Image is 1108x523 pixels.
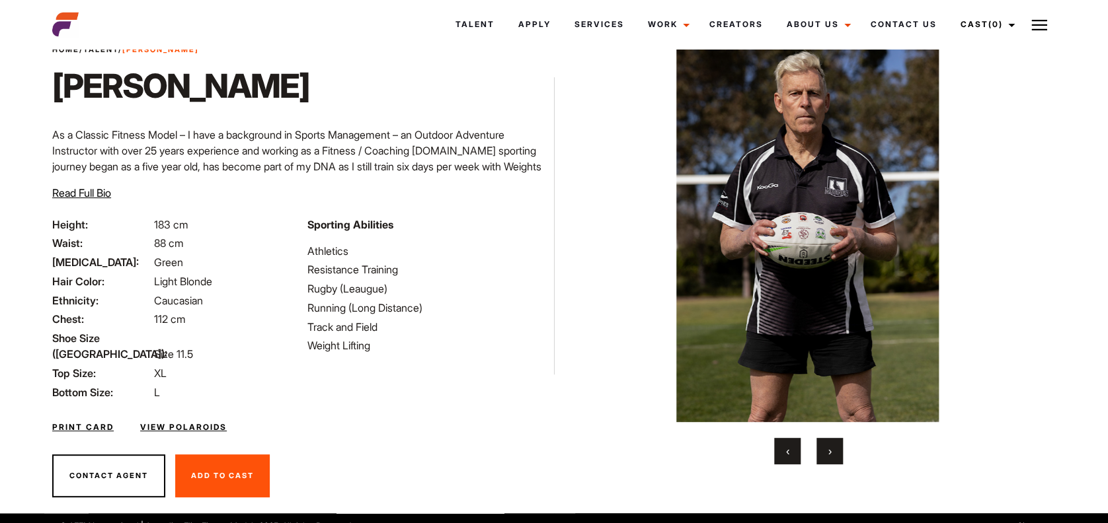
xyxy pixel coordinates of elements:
span: XL [154,366,167,380]
span: Ethnicity: [52,293,151,308]
img: Burger icon [1031,17,1047,33]
button: Contact Agent [52,454,165,498]
li: Athletics [307,243,546,259]
li: Resistance Training [307,261,546,277]
li: Weight Lifting [307,337,546,353]
strong: Sporting Abilities [307,218,393,231]
li: Running (Long Distance) [307,300,546,316]
span: Height: [52,217,151,232]
h1: [PERSON_NAME] [52,66,309,106]
span: L [154,386,160,399]
span: Chest: [52,311,151,327]
span: 112 cm [154,312,186,326]
span: Caucasian [154,294,203,307]
span: Waist: [52,235,151,251]
span: 183 cm [154,218,188,231]
span: (0) [988,19,1003,29]
a: Talent [444,7,506,42]
a: About Us [775,7,859,42]
button: Add To Cast [175,454,270,498]
span: Hair Color: [52,273,151,289]
a: View Polaroids [140,421,227,433]
a: Home [52,45,79,54]
span: Shoe Size ([GEOGRAPHIC_DATA]): [52,330,151,362]
a: Talent [83,45,118,54]
li: Rugby (Leaugue) [307,281,546,296]
span: Top Size: [52,365,151,381]
span: Previous [786,444,789,458]
span: Size 11.5 [154,347,193,361]
button: Read Full Bio [52,185,111,201]
a: Print Card [52,421,114,433]
span: 88 cm [154,236,184,250]
a: Services [563,7,636,42]
span: [MEDICAL_DATA]: [52,254,151,270]
span: Light Blonde [154,275,212,288]
span: Next [828,444,832,458]
strong: [PERSON_NAME] [122,45,199,54]
a: Cast(0) [949,7,1023,42]
li: Track and Field [307,319,546,335]
span: Bottom Size: [52,384,151,400]
a: Work [636,7,697,42]
span: / / [52,44,199,55]
p: As a Classic Fitness Model – I have a background in Sports Management – an Outdoor Adventure Inst... [52,127,546,190]
img: cropped-aefm-brand-fav-22-square.png [52,11,79,38]
a: Contact Us [859,7,949,42]
a: Apply [506,7,563,42]
span: Add To Cast [191,471,254,480]
span: Read Full Bio [52,186,111,199]
span: Green [154,256,183,269]
a: Creators [697,7,775,42]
